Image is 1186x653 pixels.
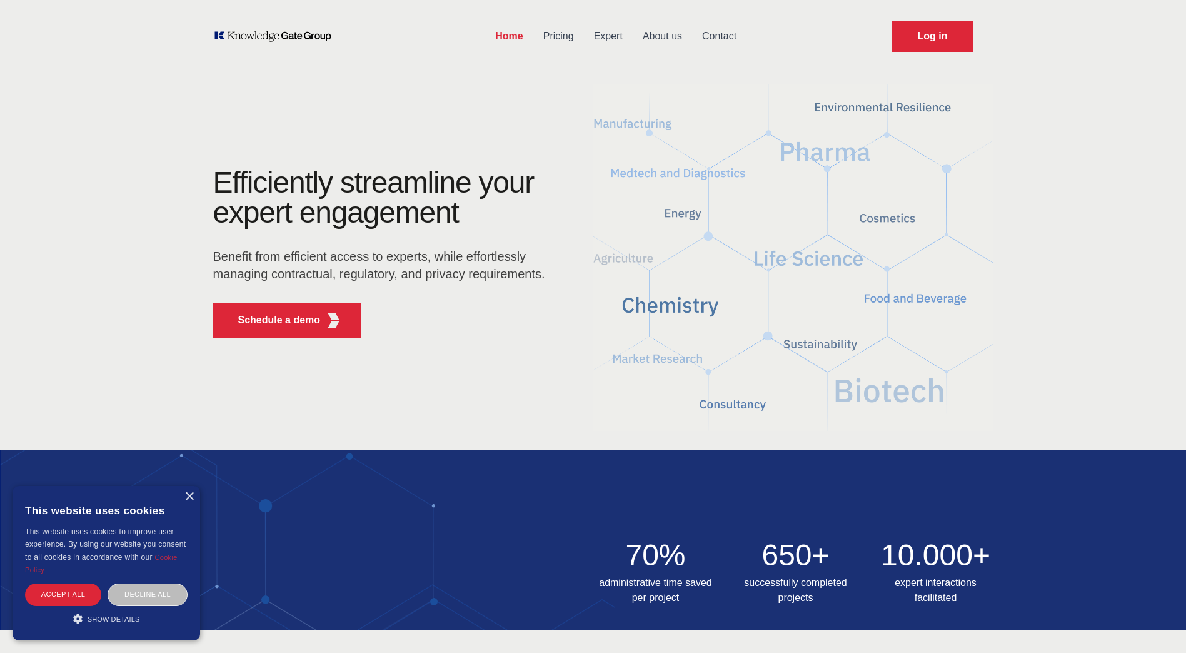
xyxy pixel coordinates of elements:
[25,584,101,605] div: Accept all
[633,20,692,53] a: About us
[25,554,178,574] a: Cookie Policy
[593,78,993,438] img: KGG Fifth Element RED
[25,527,186,562] span: This website uses cookies to improve user experience. By using our website you consent to all coo...
[584,20,633,53] a: Expert
[238,313,321,328] p: Schedule a demo
[326,313,341,328] img: KGG Fifth Element RED
[213,248,553,283] p: Benefit from efficient access to experts, while effortlessly managing contractual, regulatory, an...
[88,615,140,623] span: Show details
[1123,593,1186,653] iframe: Chat Widget
[873,540,998,570] h2: 10.000+
[485,20,533,53] a: Home
[593,575,718,605] h3: administrative time saved per project
[892,21,973,52] a: Request Demo
[213,166,535,229] h1: Efficiently streamline your expert engagement
[692,20,746,53] a: Contact
[733,575,858,605] h3: successfully completed projects
[1123,593,1186,653] div: Chat-widget
[213,303,361,338] button: Schedule a demoKGG Fifth Element RED
[593,540,718,570] h2: 70%
[873,575,998,605] h3: expert interactions facilitated
[25,495,188,525] div: This website uses cookies
[25,612,188,625] div: Show details
[533,20,584,53] a: Pricing
[213,30,340,43] a: KOL Knowledge Platform: Talk to Key External Experts (KEE)
[184,492,194,502] div: Close
[733,540,858,570] h2: 650+
[108,584,188,605] div: Decline all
